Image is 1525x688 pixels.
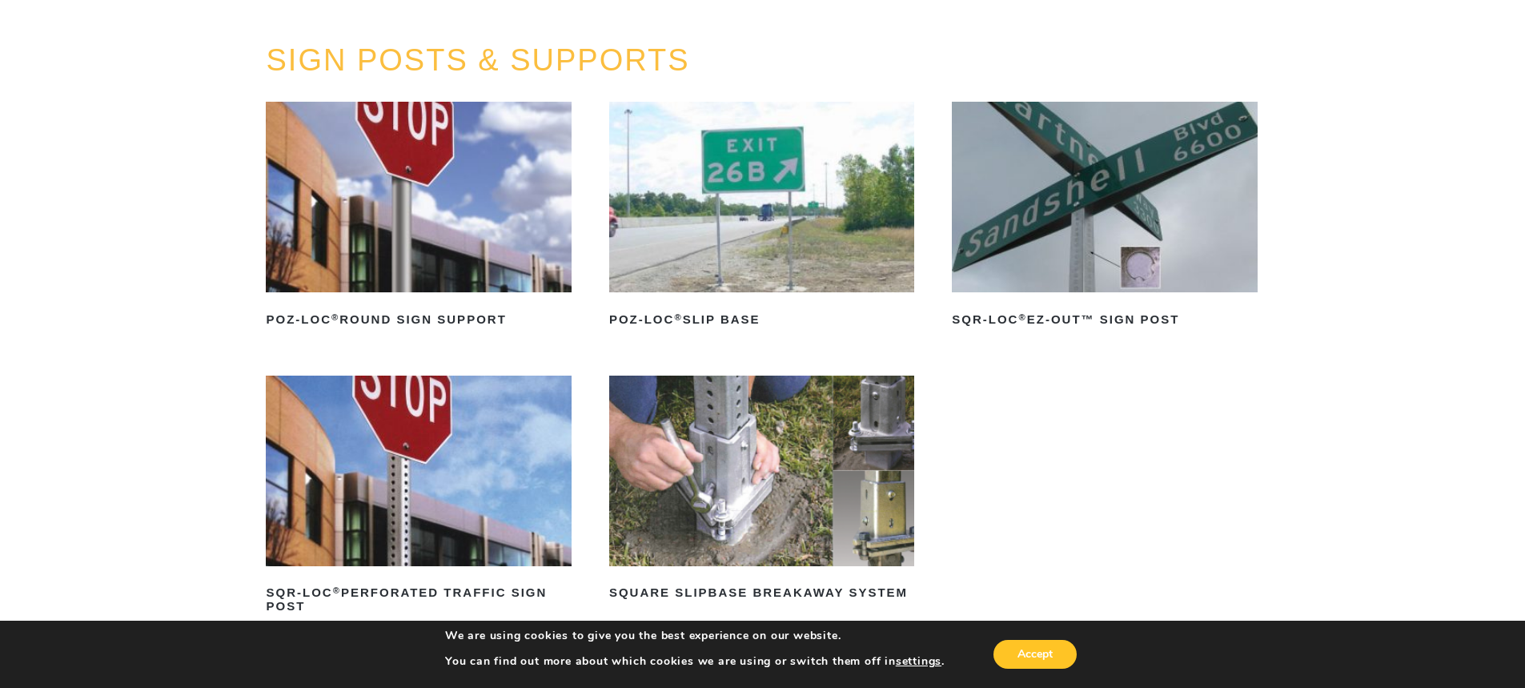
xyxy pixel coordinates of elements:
[674,312,682,322] sup: ®
[333,585,341,595] sup: ®
[445,629,945,643] p: We are using cookies to give you the best experience on our website.
[331,312,339,322] sup: ®
[609,307,914,332] h2: POZ-LOC Slip Base
[1018,312,1026,322] sup: ®
[266,581,571,619] h2: SQR-LOC Perforated Traffic Sign Post
[896,654,941,669] button: settings
[266,376,571,619] a: SQR-LOC®Perforated Traffic Sign Post
[609,581,914,606] h2: Square Slipbase Breakaway System
[609,102,914,332] a: POZ-LOC®Slip Base
[266,43,689,77] a: SIGN POSTS & SUPPORTS
[609,376,914,606] a: Square Slipbase Breakaway System
[952,102,1257,332] a: SQR-LOC®EZ-Out™ Sign Post
[266,102,571,332] a: POZ-LOC®Round Sign Support
[993,640,1077,669] button: Accept
[445,654,945,669] p: You can find out more about which cookies we are using or switch them off in .
[952,307,1257,332] h2: SQR-LOC EZ-Out™ Sign Post
[266,307,571,332] h2: POZ-LOC Round Sign Support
